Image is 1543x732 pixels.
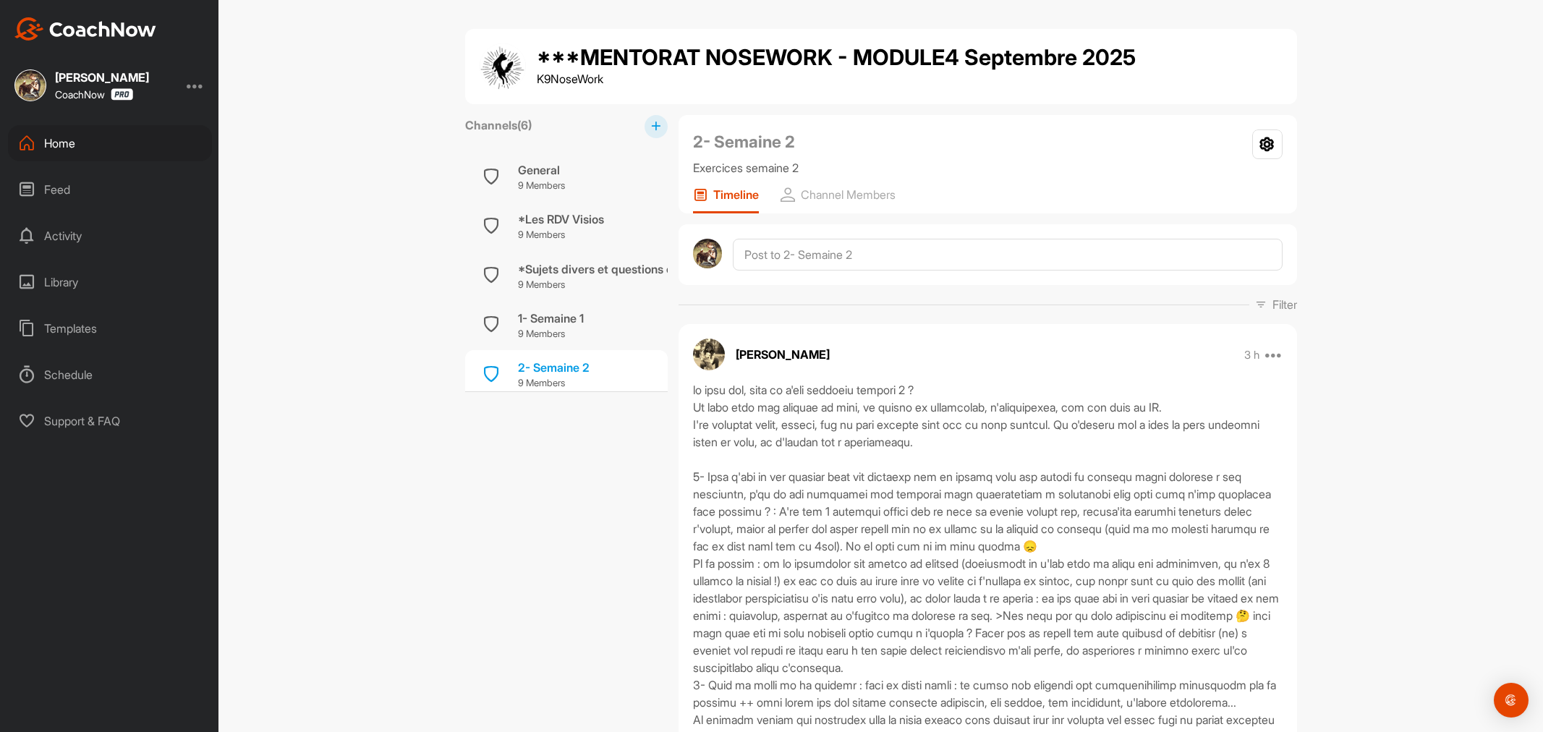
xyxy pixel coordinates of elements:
img: square_4d35b6447a1165ac022d29d6669d2ae5.jpg [14,69,46,101]
div: CoachNow [55,88,133,101]
div: 1- Semaine 1 [518,310,584,327]
p: Channel Members [801,187,896,202]
div: [PERSON_NAME] [55,72,149,83]
p: K9NoseWork [537,70,1136,88]
img: avatar [693,339,725,370]
p: Exercices semaine 2 [693,159,799,176]
div: Open Intercom Messenger [1494,683,1529,718]
div: 2- Semaine 2 [518,359,590,376]
h1: ***MENTORAT NOSEWORK - MODULE4 Septembre 2025 [537,46,1136,70]
div: Schedule [8,357,212,393]
p: 9 Members [518,376,590,391]
div: *Sujets divers et questions de fond [518,260,707,278]
img: CoachNow Pro [111,88,133,101]
p: Filter [1272,296,1297,313]
div: *Les RDV Visios [518,210,604,228]
p: [PERSON_NAME] [736,346,830,363]
div: Support & FAQ [8,403,212,439]
p: 9 Members [518,278,707,292]
label: Channels ( 6 ) [465,116,532,134]
p: 9 Members [518,327,584,341]
div: Home [8,125,212,161]
img: CoachNow [14,17,156,41]
p: 9 Members [518,228,604,242]
div: Library [8,264,212,300]
p: 3 h [1244,348,1259,362]
div: Feed [8,171,212,208]
img: avatar [693,239,723,268]
img: group [480,43,526,90]
div: Templates [8,310,212,346]
h2: 2- Semaine 2 [693,129,795,154]
p: Timeline [713,187,759,202]
p: 9 Members [518,179,565,193]
div: General [518,161,565,179]
div: Activity [8,218,212,254]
